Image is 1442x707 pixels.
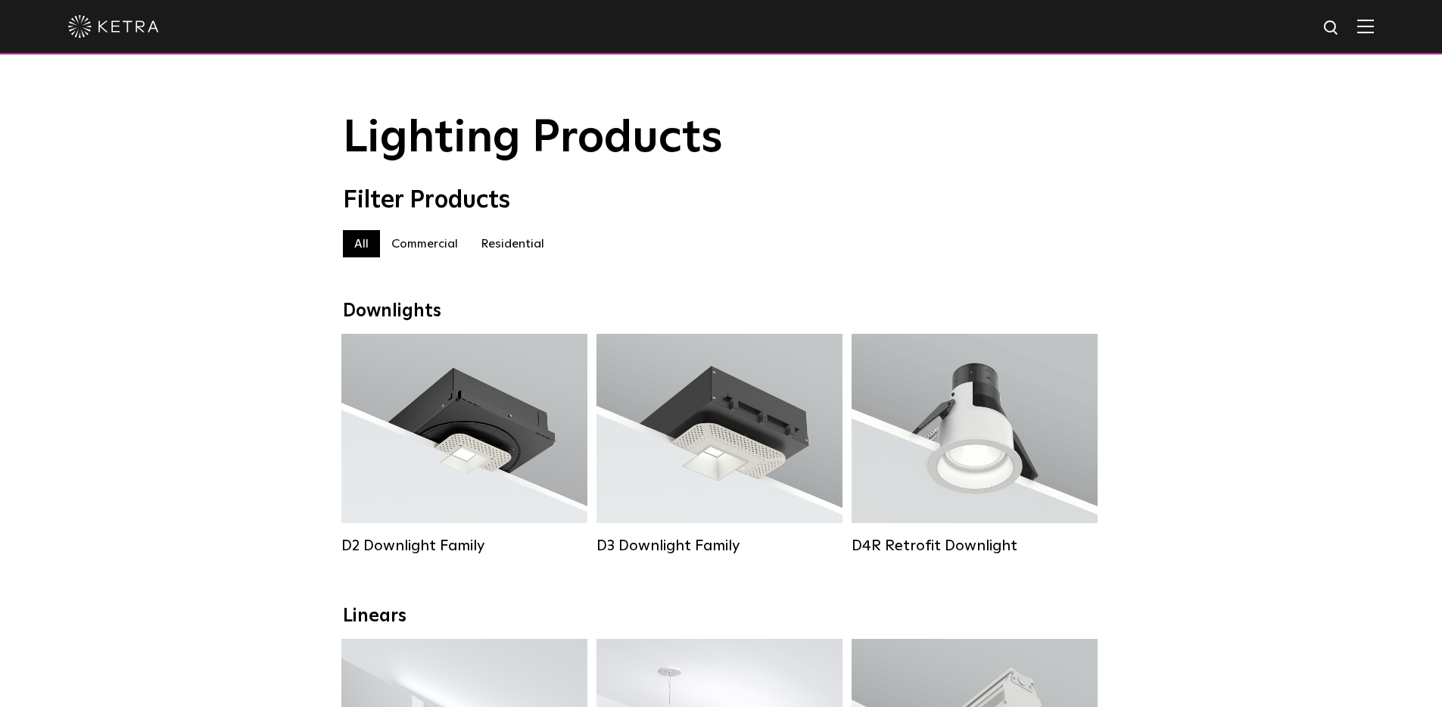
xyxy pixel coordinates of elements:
div: Filter Products [343,186,1100,215]
a: D4R Retrofit Downlight Lumen Output:800Colors:White / BlackBeam Angles:15° / 25° / 40° / 60°Watta... [852,334,1098,555]
label: Residential [469,230,556,257]
span: Lighting Products [343,116,723,161]
img: ketra-logo-2019-white [68,15,159,38]
div: Downlights [343,301,1100,322]
a: D3 Downlight Family Lumen Output:700 / 900 / 1100Colors:White / Black / Silver / Bronze / Paintab... [596,334,842,555]
div: D2 Downlight Family [341,537,587,555]
label: All [343,230,380,257]
div: D4R Retrofit Downlight [852,537,1098,555]
img: Hamburger%20Nav.svg [1357,19,1374,33]
div: D3 Downlight Family [596,537,842,555]
div: Linears [343,606,1100,628]
label: Commercial [380,230,469,257]
a: D2 Downlight Family Lumen Output:1200Colors:White / Black / Gloss Black / Silver / Bronze / Silve... [341,334,587,555]
img: search icon [1322,19,1341,38]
